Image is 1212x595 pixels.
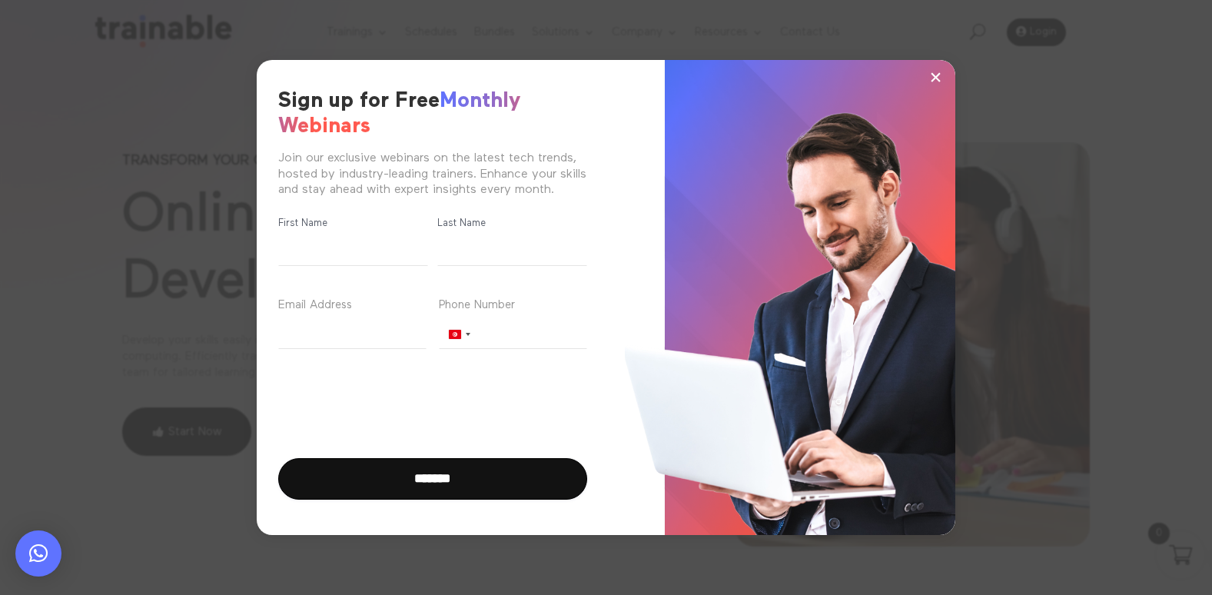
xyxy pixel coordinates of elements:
[520,301,566,311] span: (Required)
[278,380,512,440] iframe: reCAPTCHA
[278,88,587,148] h2: Sign up for Free
[929,65,942,88] span: ×
[440,321,475,348] button: Selected country
[439,297,587,313] label: Phone Number
[278,151,587,198] div: Join our exclusive webinars on the latest tech trends, hosted by industry-leading trainers. Enhan...
[925,65,948,88] button: ×
[437,217,587,231] label: Last Name
[278,90,520,138] span: Monthly Webinars
[278,297,427,313] label: Email Address
[278,217,428,231] label: First Name
[357,301,403,311] span: (Required)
